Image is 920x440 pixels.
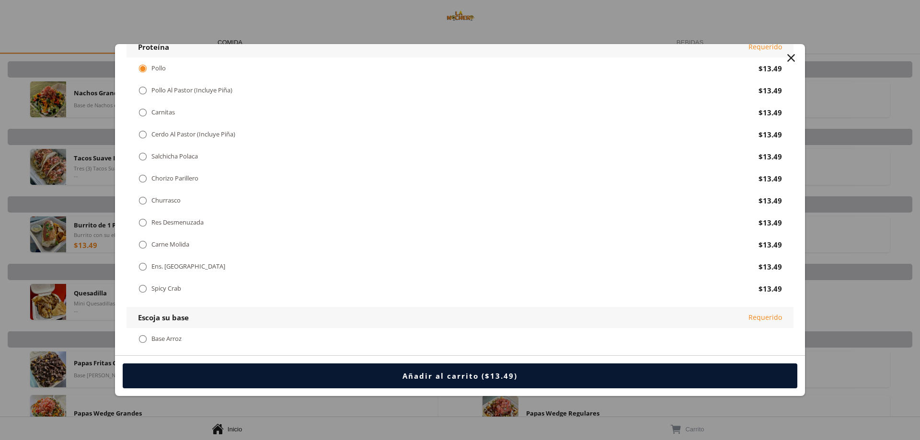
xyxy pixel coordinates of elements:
div: Carne Molida [151,240,189,248]
div:  [138,283,148,294]
div: $13.49 [759,240,782,249]
div: $13.49 [759,284,782,293]
div: Salchicha Polaca [151,152,198,160]
div: Requerido [748,42,782,52]
div: Requerido [748,313,782,322]
div: Pollo [151,64,166,72]
div: Chorizo Parillero [151,174,198,182]
div: $13.49 [759,152,782,161]
div: $13.49 [759,174,782,183]
div: $13.49 [759,130,782,139]
div:  [138,195,148,206]
div: Carnitas [151,108,175,116]
div: Spicy Crab [151,284,181,293]
div: Escoja su base [138,313,189,322]
div:  [138,173,148,184]
div:  [138,261,148,272]
div: Cerdo Al Pastor (Incluye Piña) [151,130,235,138]
div: Churrasco [151,196,181,204]
div: Ens. [GEOGRAPHIC_DATA] [151,262,225,271]
div: Proteína [138,42,169,52]
div:  [138,85,148,96]
div:  [138,239,148,250]
div: $13.49 [759,64,782,73]
div:  [138,151,148,162]
div: Añadir al carrito ($13.49) [402,371,517,381]
div: Base Arroz [151,335,182,343]
div:  [138,107,148,118]
div:  [138,63,148,74]
div: $13.49 [759,86,782,95]
div: Pollo Al Pastor (Incluye Piña) [151,86,232,94]
div: $13.49 [759,262,782,271]
div:  [138,129,148,140]
div: $13.49 [759,196,782,205]
button:  [784,51,798,65]
button: Añadir al carrito ($13.49) [123,363,797,388]
div: Res Desmenuzada [151,218,204,226]
div:  [138,334,148,344]
div:  [138,217,148,228]
div: $13.49 [759,108,782,117]
div: $13.49 [759,218,782,227]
